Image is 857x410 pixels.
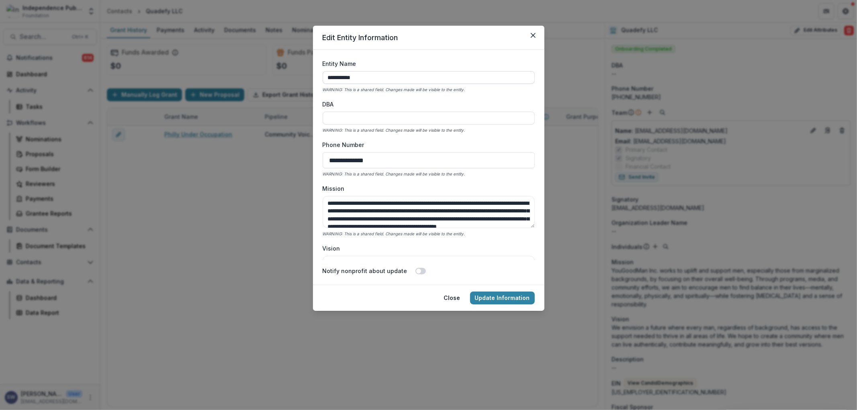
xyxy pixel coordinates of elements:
[439,292,465,304] button: Close
[323,87,465,92] i: WARNING: This is a shared field. Changes made will be visible to the entity.
[527,29,540,42] button: Close
[323,184,530,193] label: Mission
[313,26,544,50] header: Edit Entity Information
[323,171,465,176] i: WARNING: This is a shared field. Changes made will be visible to the entity.
[323,141,530,149] label: Phone Number
[323,231,465,236] i: WARNING: This is a shared field. Changes made will be visible to the entity.
[323,59,530,68] label: Entity Name
[323,100,530,108] label: DBA
[323,267,407,275] label: Notify nonprofit about update
[323,128,465,133] i: WARNING: This is a shared field. Changes made will be visible to the entity.
[470,292,535,304] button: Update Information
[323,244,530,253] label: Vision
